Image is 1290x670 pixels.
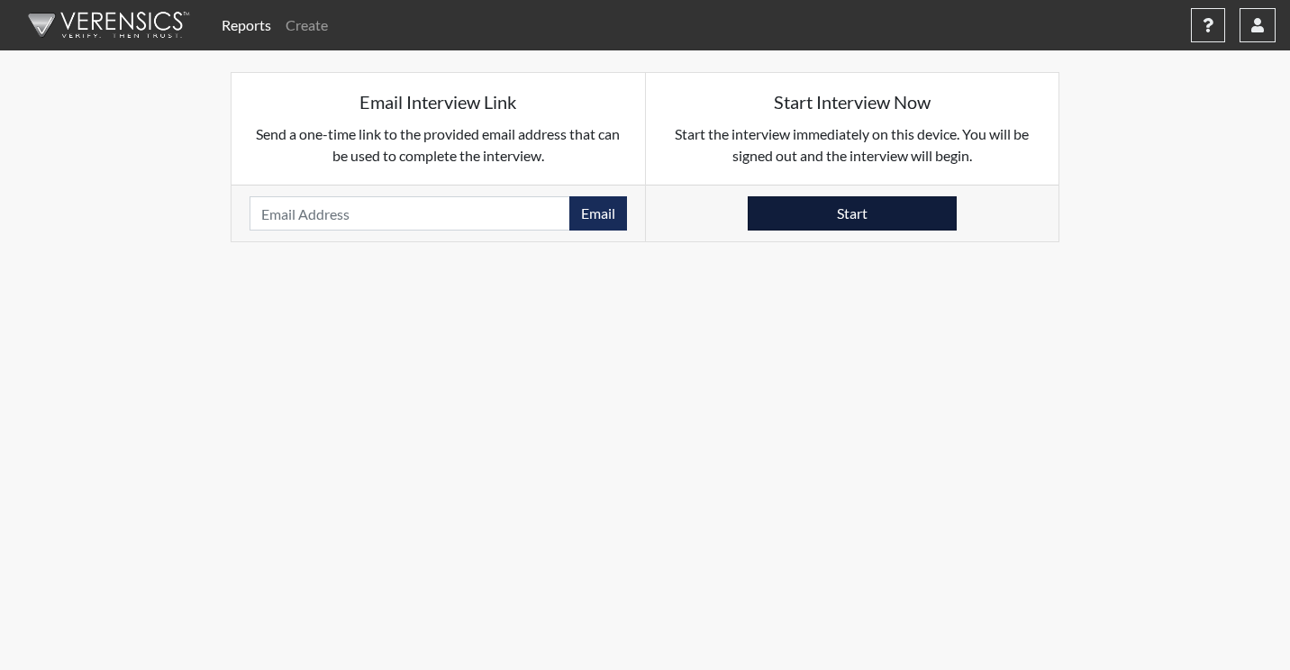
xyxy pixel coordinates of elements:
button: Email [569,196,627,231]
a: Reports [214,7,278,43]
button: Start [748,196,957,231]
h5: Email Interview Link [250,91,627,113]
a: Create [278,7,335,43]
p: Start the interview immediately on this device. You will be signed out and the interview will begin. [664,123,1041,167]
h5: Start Interview Now [664,91,1041,113]
p: Send a one-time link to the provided email address that can be used to complete the interview. [250,123,627,167]
input: Email Address [250,196,570,231]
